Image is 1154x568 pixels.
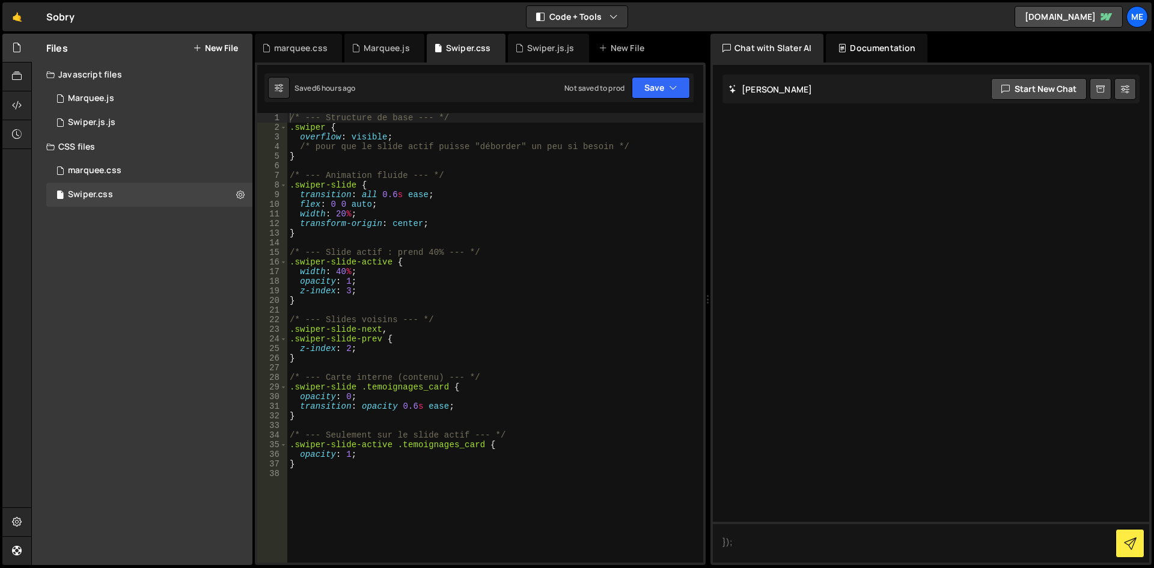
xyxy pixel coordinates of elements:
div: 29 [257,382,287,392]
div: 11 [257,209,287,219]
a: Me [1126,6,1148,28]
div: 24 [257,334,287,344]
button: Start new chat [991,78,1087,100]
div: CSS files [32,135,252,159]
div: 18 [257,276,287,286]
div: 10 [257,200,287,209]
div: 38 [257,469,287,478]
div: 36 [257,450,287,459]
div: Saved [295,83,356,93]
button: Save [632,77,690,99]
div: Javascript files [32,63,252,87]
div: 30 [257,392,287,402]
div: 1 [257,113,287,123]
div: 7 [257,171,287,180]
div: Swiper.css [68,189,113,200]
h2: [PERSON_NAME] [728,84,812,95]
div: 17 [257,267,287,276]
div: 6 hours ago [316,83,356,93]
div: 33 [257,421,287,430]
div: 35 [257,440,287,450]
div: 25 [257,344,287,353]
div: 17376/48384.js [46,111,252,135]
div: 14 [257,238,287,248]
div: New File [599,42,649,54]
div: 4 [257,142,287,151]
div: 20 [257,296,287,305]
div: 17376/48386.css [46,183,252,207]
button: Code + Tools [527,6,627,28]
div: 12 [257,219,287,228]
div: marquee.css [68,165,121,176]
div: 21 [257,305,287,315]
div: 19 [257,286,287,296]
div: Marquee.js [364,42,410,54]
div: 27 [257,363,287,373]
button: New File [193,43,238,53]
div: Swiper.css [446,42,491,54]
div: 9 [257,190,287,200]
div: 5 [257,151,287,161]
div: 17376/48372.css [46,159,252,183]
div: Documentation [826,34,927,63]
h2: Files [46,41,68,55]
div: Swiper.js.js [68,117,115,128]
div: 34 [257,430,287,440]
div: 2 [257,123,287,132]
div: 6 [257,161,287,171]
div: 22 [257,315,287,325]
div: 32 [257,411,287,421]
div: 23 [257,325,287,334]
a: 🤙 [2,2,32,31]
div: Sobry [46,10,75,24]
a: [DOMAIN_NAME] [1015,6,1123,28]
div: 8 [257,180,287,190]
div: 15 [257,248,287,257]
div: marquee.css [274,42,328,54]
div: Chat with Slater AI [710,34,823,63]
div: Swiper.js.js [527,42,575,54]
div: 3 [257,132,287,142]
div: 13 [257,228,287,238]
div: Not saved to prod [564,83,624,93]
div: 17376/48371.js [46,87,252,111]
div: 31 [257,402,287,411]
div: Marquee.js [68,93,114,104]
div: 16 [257,257,287,267]
div: 37 [257,459,287,469]
div: 28 [257,373,287,382]
div: 26 [257,353,287,363]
